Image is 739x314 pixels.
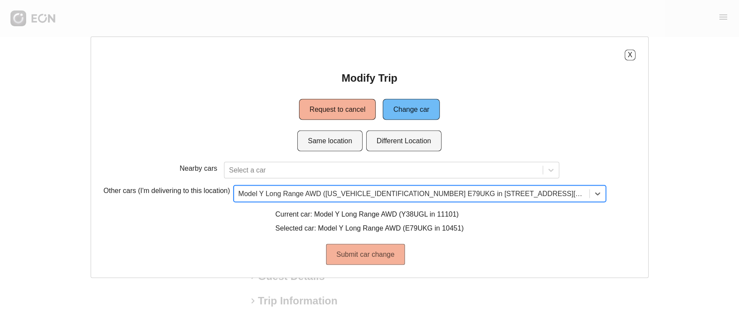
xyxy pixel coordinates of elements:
[341,71,397,85] h2: Modify Trip
[180,163,217,173] p: Nearby cars
[299,99,376,120] button: Request to cancel
[366,130,442,151] button: Different Location
[276,223,464,233] p: Selected car: Model Y Long Range AWD (E79UKG in 10451)
[297,130,362,151] button: Same location
[326,244,405,265] button: Submit car change
[383,99,440,120] button: Change car
[276,209,464,219] p: Current car: Model Y Long Range AWD (Y38UGL in 11101)
[625,49,636,60] button: X
[103,185,230,198] p: Other cars (I'm delivering to this location)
